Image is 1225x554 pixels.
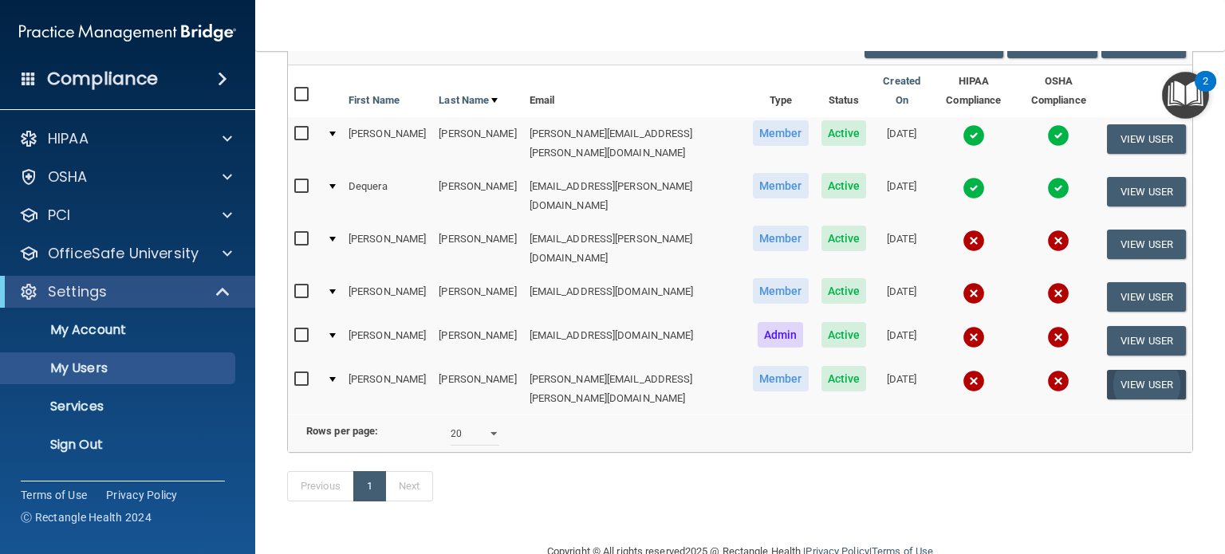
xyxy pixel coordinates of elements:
img: tick.e7d51cea.svg [963,177,985,199]
p: Services [10,399,228,415]
td: [PERSON_NAME] [432,117,522,170]
a: Terms of Use [21,487,87,503]
th: Email [523,65,746,117]
td: [EMAIL_ADDRESS][PERSON_NAME][DOMAIN_NAME] [523,170,746,222]
span: Member [753,278,809,304]
img: cross.ca9f0e7f.svg [1047,326,1069,348]
td: Dequera [342,170,432,222]
td: [PERSON_NAME] [342,319,432,363]
button: View User [1107,177,1186,206]
img: PMB logo [19,17,236,49]
button: View User [1107,282,1186,312]
a: PCI [19,206,232,225]
span: Active [821,120,867,146]
a: First Name [349,91,400,110]
td: [PERSON_NAME] [432,222,522,275]
td: [PERSON_NAME][EMAIL_ADDRESS][PERSON_NAME][DOMAIN_NAME] [523,363,746,415]
th: HIPAA Compliance [931,65,1016,117]
p: OSHA [48,167,88,187]
p: My Users [10,360,228,376]
button: View User [1107,370,1186,399]
div: 2 [1203,81,1208,102]
span: Ⓒ Rectangle Health 2024 [21,509,152,525]
span: Member [753,226,809,251]
iframe: Drift Widget Chat Controller [950,442,1206,505]
td: [PERSON_NAME] [432,170,522,222]
td: [EMAIL_ADDRESS][PERSON_NAME][DOMAIN_NAME] [523,222,746,275]
td: [DATE] [872,363,931,415]
img: cross.ca9f0e7f.svg [1047,282,1069,305]
img: tick.e7d51cea.svg [1047,124,1069,147]
span: Active [821,226,867,251]
img: cross.ca9f0e7f.svg [963,326,985,348]
span: Active [821,366,867,391]
td: [PERSON_NAME] [432,319,522,363]
td: [DATE] [872,275,931,319]
th: Status [815,65,873,117]
button: View User [1107,230,1186,259]
p: Settings [48,282,107,301]
a: OfficeSafe University [19,244,232,263]
td: [PERSON_NAME] [432,275,522,319]
td: [PERSON_NAME] [342,222,432,275]
span: Active [821,173,867,198]
img: tick.e7d51cea.svg [1047,177,1069,199]
td: [DATE] [872,222,931,275]
img: cross.ca9f0e7f.svg [963,230,985,252]
span: Active [821,278,867,304]
b: Rows per page: [306,425,378,437]
a: Created On [879,72,924,110]
span: Admin [758,322,804,348]
a: Previous [287,471,354,501]
img: cross.ca9f0e7f.svg [1047,370,1069,392]
img: cross.ca9f0e7f.svg [963,282,985,305]
a: OSHA [19,167,232,187]
td: [DATE] [872,117,931,170]
p: HIPAA [48,129,89,148]
p: PCI [48,206,70,225]
th: Type [746,65,815,117]
th: OSHA Compliance [1016,65,1101,117]
img: tick.e7d51cea.svg [963,124,985,147]
td: [PERSON_NAME] [342,275,432,319]
a: Privacy Policy [106,487,178,503]
span: Active [821,322,867,348]
td: [PERSON_NAME] [432,363,522,415]
button: Open Resource Center, 2 new notifications [1162,72,1209,119]
a: HIPAA [19,129,232,148]
a: Settings [19,282,231,301]
span: Member [753,120,809,146]
img: cross.ca9f0e7f.svg [963,370,985,392]
img: cross.ca9f0e7f.svg [1047,230,1069,252]
td: [PERSON_NAME] [342,117,432,170]
p: My Account [10,322,228,338]
p: Sign Out [10,437,228,453]
button: View User [1107,124,1186,154]
a: Next [385,471,433,501]
td: [PERSON_NAME][EMAIL_ADDRESS][PERSON_NAME][DOMAIN_NAME] [523,117,746,170]
td: [DATE] [872,170,931,222]
td: [PERSON_NAME] [342,363,432,415]
a: 1 [353,471,386,501]
a: Last Name [439,91,498,110]
button: View User [1107,326,1186,356]
td: [DATE] [872,319,931,363]
td: [EMAIL_ADDRESS][DOMAIN_NAME] [523,275,746,319]
span: Member [753,366,809,391]
td: [EMAIL_ADDRESS][DOMAIN_NAME] [523,319,746,363]
span: Member [753,173,809,198]
h4: Compliance [47,68,158,90]
p: OfficeSafe University [48,244,199,263]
